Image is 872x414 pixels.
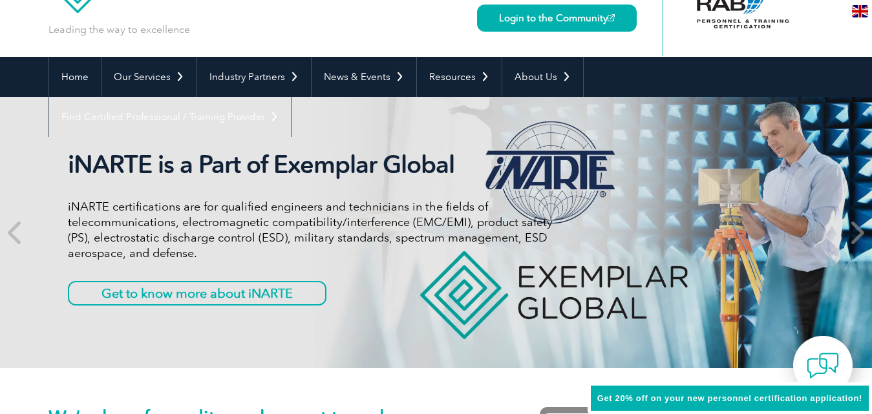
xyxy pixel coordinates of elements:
[49,97,291,137] a: Find Certified Professional / Training Provider
[807,349,839,382] img: contact-chat.png
[68,150,553,180] h2: iNARTE is a Part of Exemplar Global
[417,57,502,97] a: Resources
[49,57,101,97] a: Home
[48,23,190,37] p: Leading the way to excellence
[68,199,553,261] p: iNARTE certifications are for qualified engineers and technicians in the fields of telecommunicat...
[852,5,868,17] img: en
[101,57,197,97] a: Our Services
[477,5,637,32] a: Login to the Community
[502,57,583,97] a: About Us
[608,14,615,21] img: open_square.png
[597,393,862,403] span: Get 20% off on your new personnel certification application!
[197,57,311,97] a: Industry Partners
[312,57,416,97] a: News & Events
[68,281,326,305] a: Get to know more about iNARTE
